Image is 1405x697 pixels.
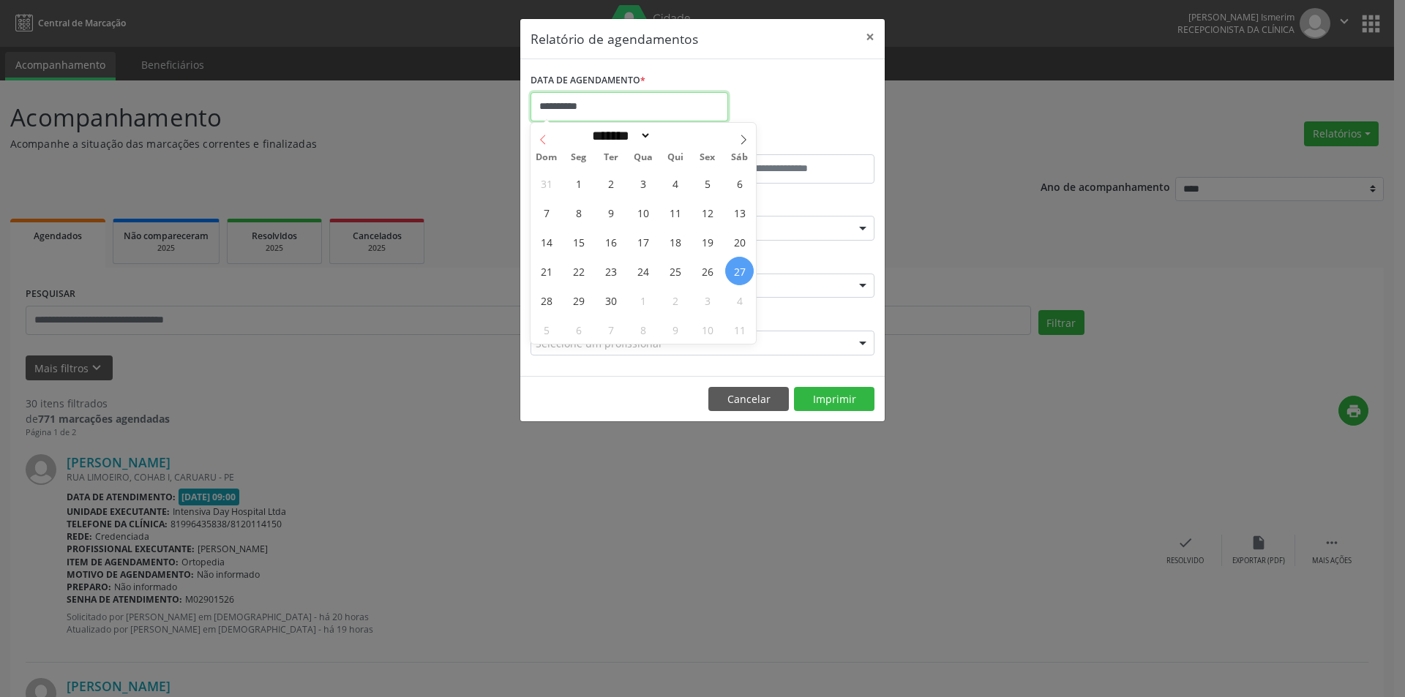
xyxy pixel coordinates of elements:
[693,227,722,256] span: Setembro 19, 2025
[564,286,593,314] span: Setembro 29, 2025
[532,315,561,344] span: Outubro 5, 2025
[532,169,561,197] span: Agosto 31, 2025
[725,169,754,197] span: Setembro 6, 2025
[661,286,689,314] span: Outubro 2, 2025
[564,257,593,285] span: Setembro 22, 2025
[659,153,692,162] span: Qui
[629,198,657,227] span: Setembro 10, 2025
[596,257,625,285] span: Setembro 23, 2025
[531,69,645,92] label: DATA DE AGENDAMENTO
[596,227,625,256] span: Setembro 16, 2025
[693,169,722,197] span: Setembro 5, 2025
[563,153,595,162] span: Seg
[651,128,700,143] input: Year
[532,257,561,285] span: Setembro 21, 2025
[531,29,698,48] h5: Relatório de agendamentos
[536,336,662,351] span: Selecione um profissional
[724,153,756,162] span: Sáb
[564,315,593,344] span: Outubro 6, 2025
[725,257,754,285] span: Setembro 27, 2025
[596,198,625,227] span: Setembro 9, 2025
[661,227,689,256] span: Setembro 18, 2025
[661,257,689,285] span: Setembro 25, 2025
[629,257,657,285] span: Setembro 24, 2025
[706,132,874,154] label: ATÉ
[692,153,724,162] span: Sex
[725,227,754,256] span: Setembro 20, 2025
[693,286,722,314] span: Outubro 3, 2025
[725,315,754,344] span: Outubro 11, 2025
[661,315,689,344] span: Outubro 9, 2025
[661,169,689,197] span: Setembro 4, 2025
[629,315,657,344] span: Outubro 8, 2025
[564,169,593,197] span: Setembro 1, 2025
[532,227,561,256] span: Setembro 14, 2025
[725,286,754,314] span: Outubro 4, 2025
[629,286,657,314] span: Outubro 1, 2025
[693,257,722,285] span: Setembro 26, 2025
[596,169,625,197] span: Setembro 2, 2025
[587,128,651,143] select: Month
[794,387,874,412] button: Imprimir
[627,153,659,162] span: Qua
[596,286,625,314] span: Setembro 30, 2025
[531,153,563,162] span: Dom
[708,387,789,412] button: Cancelar
[661,198,689,227] span: Setembro 11, 2025
[564,198,593,227] span: Setembro 8, 2025
[532,198,561,227] span: Setembro 7, 2025
[532,286,561,314] span: Setembro 28, 2025
[596,315,625,344] span: Outubro 7, 2025
[855,19,885,55] button: Close
[564,227,593,256] span: Setembro 15, 2025
[629,169,657,197] span: Setembro 3, 2025
[629,227,657,256] span: Setembro 17, 2025
[693,198,722,227] span: Setembro 12, 2025
[725,198,754,227] span: Setembro 13, 2025
[693,315,722,344] span: Outubro 10, 2025
[595,153,627,162] span: Ter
